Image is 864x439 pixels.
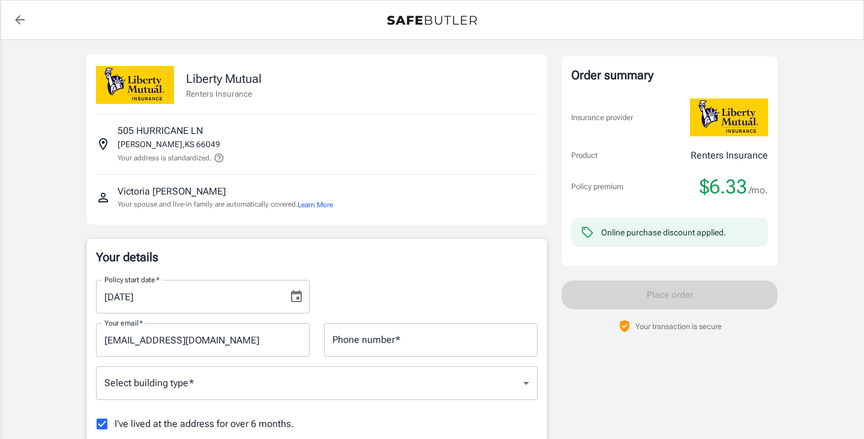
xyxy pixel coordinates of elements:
[115,417,294,431] span: I've lived at the address for over 6 months.
[96,280,280,313] input: MM/DD/YYYY
[96,190,110,205] svg: Insured person
[8,8,32,32] a: back to quotes
[635,321,722,332] p: Your transaction is secure
[118,184,226,199] p: Victoria [PERSON_NAME]
[571,181,623,193] p: Policy premium
[104,318,143,328] label: Your email
[104,274,160,285] label: Policy start date
[186,70,262,88] p: Liberty Mutual
[118,153,211,163] p: Your address is standardized.
[284,285,308,309] button: Choose date, selected date is Aug 16, 2025
[700,175,747,199] span: $6.33
[601,226,726,238] div: Online purchase discount applied.
[571,150,598,162] p: Product
[571,112,633,124] p: Insurance provider
[96,137,110,151] svg: Insured address
[96,323,310,357] input: Enter email
[749,182,768,199] span: /mo.
[691,148,768,163] p: Renters Insurance
[298,199,333,210] button: Learn More
[96,66,174,104] img: Liberty Mutual
[690,98,768,136] img: Liberty Mutual
[118,199,333,210] p: Your spouse and live-in family are automatically covered.
[118,124,203,138] p: 505 HURRICANE LN
[118,138,220,150] p: [PERSON_NAME] , KS 66049
[186,88,262,100] p: Renters Insurance
[324,323,538,357] input: Enter number
[387,16,477,25] img: Back to quotes
[571,66,768,84] div: Order summary
[96,249,538,265] p: Your details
